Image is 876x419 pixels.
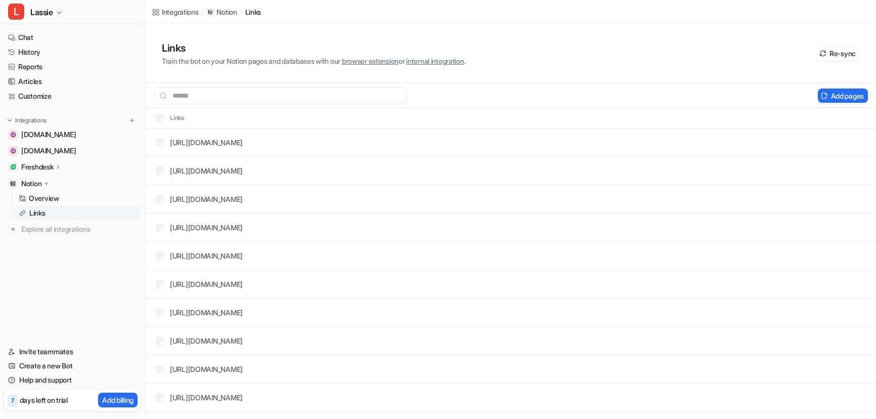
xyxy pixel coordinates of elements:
a: Customize [4,89,141,103]
a: [URL][DOMAIN_NAME] [170,223,243,232]
img: online.whenhoundsfly.com [10,148,16,154]
a: www.whenhoundsfly.com[DOMAIN_NAME] [4,128,141,142]
button: Re-sync [816,47,860,61]
a: Reports [4,60,141,74]
span: Train the bot on your Notion pages and databases with our or . [162,57,465,65]
h1: Links [162,40,465,56]
a: Chat [4,30,141,45]
a: Overview [15,191,141,205]
img: Notion icon [208,10,213,15]
a: [URL][DOMAIN_NAME] [170,252,243,260]
p: Add billing [102,395,134,405]
p: Notion [21,179,41,189]
a: Explore all integrations [4,222,141,236]
p: Notion [216,7,237,17]
span: browser extension [342,57,399,65]
p: Links [29,208,46,218]
p: 7 [11,396,14,405]
a: Integrations [152,7,199,17]
a: [URL][DOMAIN_NAME] [170,195,243,203]
span: / [240,8,242,17]
button: Add billing [98,393,138,407]
p: days left on trial [20,395,68,405]
span: [DOMAIN_NAME] [21,130,76,140]
a: [URL][DOMAIN_NAME] [170,308,243,317]
div: Integrations [162,7,199,17]
a: [URL][DOMAIN_NAME] [170,280,243,288]
img: menu_add.svg [128,117,136,124]
span: Explore all integrations [21,221,137,237]
span: L [8,4,24,20]
button: Add pages [818,89,868,103]
img: expand menu [6,117,13,124]
th: Links [148,112,185,124]
a: Invite teammates [4,345,141,359]
img: explore all integrations [8,224,18,234]
span: Lassie [30,5,53,19]
a: History [4,45,141,59]
a: Articles [4,74,141,89]
button: Integrations [4,115,50,125]
p: Integrations [15,116,47,124]
a: [URL][DOMAIN_NAME] [170,365,243,373]
a: Notion iconNotion [206,7,237,17]
a: links [245,7,261,17]
a: Help and support [4,373,141,387]
a: [URL][DOMAIN_NAME] [170,337,243,345]
a: [URL][DOMAIN_NAME] [170,166,243,175]
img: Freshdesk [10,164,16,170]
a: Create a new Bot [4,359,141,373]
img: www.whenhoundsfly.com [10,132,16,138]
img: Notion [10,181,16,187]
span: / [202,8,204,17]
a: Links [15,206,141,220]
a: [URL][DOMAIN_NAME] [170,138,243,147]
p: Overview [29,193,59,203]
span: [DOMAIN_NAME] [21,146,76,156]
a: online.whenhoundsfly.com[DOMAIN_NAME] [4,144,141,158]
span: internal integration [406,57,464,65]
p: Freshdesk [21,162,53,172]
a: [URL][DOMAIN_NAME] [170,393,243,402]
